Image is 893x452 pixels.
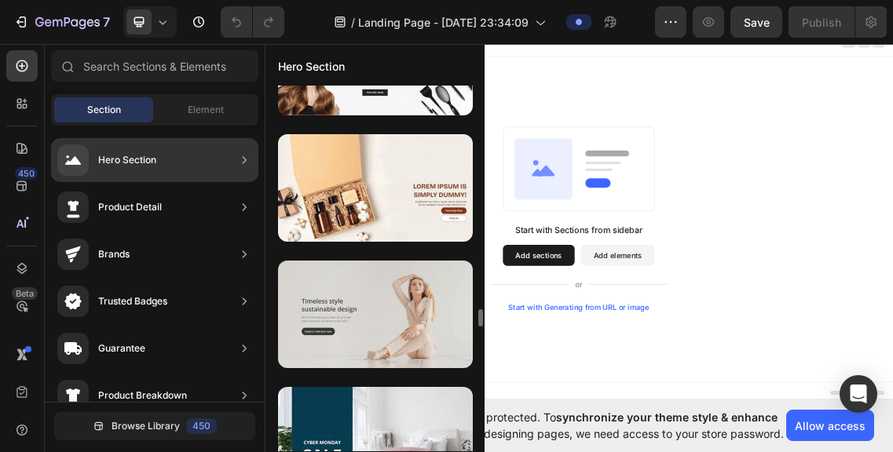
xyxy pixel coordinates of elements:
[54,412,255,440] button: Browse Library450
[15,167,38,180] div: 450
[51,50,258,82] input: Search Sections & Elements
[357,315,465,346] button: Add sections
[6,6,117,38] button: 7
[112,419,180,433] span: Browse Library
[12,287,38,300] div: Beta
[789,6,855,38] button: Publish
[365,410,778,440] span: synchronize your theme style & enhance your experience
[98,293,167,309] div: Trusted Badges
[188,103,224,117] span: Element
[221,6,284,38] div: Undo/Redo
[795,417,866,434] span: Allow access
[474,315,585,346] button: Add elements
[98,246,130,262] div: Brands
[840,375,877,413] div: Open Intercom Messenger
[87,103,121,117] span: Section
[730,6,782,38] button: Save
[365,409,786,442] span: Your page is password protected. To when designing pages, we need access to your store password.
[366,403,577,415] div: Start with Generating from URL or image
[376,283,566,302] div: Start with Sections from sidebar
[98,341,145,356] div: Guarantee
[786,410,874,441] button: Allow access
[98,199,162,215] div: Product Detail
[186,418,217,434] div: 450
[744,16,770,29] span: Save
[98,152,156,168] div: Hero Section
[802,14,841,31] div: Publish
[265,35,893,408] iframe: Design area
[358,14,529,31] span: Landing Page - [DATE] 23:34:09
[98,388,187,403] div: Product Breakdown
[103,13,110,31] p: 7
[351,14,355,31] span: /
